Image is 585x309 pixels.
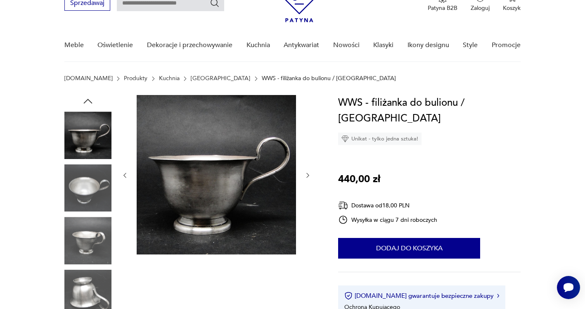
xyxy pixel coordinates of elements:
a: Kuchnia [159,75,180,82]
p: 440,00 zł [338,171,380,187]
p: Zaloguj [471,4,490,12]
p: Patyna B2B [428,4,457,12]
img: Ikona diamentu [341,135,349,143]
a: Dekoracje i przechowywanie [147,29,232,61]
div: Dostawa od 18,00 PLN [338,200,437,211]
iframe: Smartsupp widget button [557,276,580,299]
a: Sprzedawaj [64,1,110,7]
a: Meble [64,29,84,61]
p: WWS - filiżanka do bulionu / [GEOGRAPHIC_DATA] [262,75,396,82]
img: Zdjęcie produktu WWS - filiżanka do bulionu / bulionówka [64,217,111,264]
h1: WWS - filiżanka do bulionu / [GEOGRAPHIC_DATA] [338,95,521,126]
img: Ikona certyfikatu [344,292,353,300]
a: [DOMAIN_NAME] [64,75,113,82]
img: Ikona dostawy [338,200,348,211]
div: Wysyłka w ciągu 7 dni roboczych [338,215,437,225]
a: Klasyki [373,29,393,61]
a: Style [463,29,478,61]
a: Ikony designu [407,29,449,61]
div: Unikat - tylko jedna sztuka! [338,133,422,145]
button: [DOMAIN_NAME] gwarantuje bezpieczne zakupy [344,292,499,300]
a: Produkty [124,75,147,82]
img: Zdjęcie produktu WWS - filiżanka do bulionu / bulionówka [64,112,111,159]
img: Zdjęcie produktu WWS - filiżanka do bulionu / bulionówka [64,164,111,212]
button: Dodaj do koszyka [338,238,480,259]
p: Koszyk [503,4,521,12]
a: Oświetlenie [97,29,133,61]
a: Promocje [492,29,521,61]
a: [GEOGRAPHIC_DATA] [191,75,250,82]
a: Nowości [333,29,360,61]
a: Kuchnia [246,29,270,61]
img: Ikona strzałki w prawo [497,294,500,298]
img: Zdjęcie produktu WWS - filiżanka do bulionu / bulionówka [137,95,296,254]
a: Antykwariat [284,29,319,61]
